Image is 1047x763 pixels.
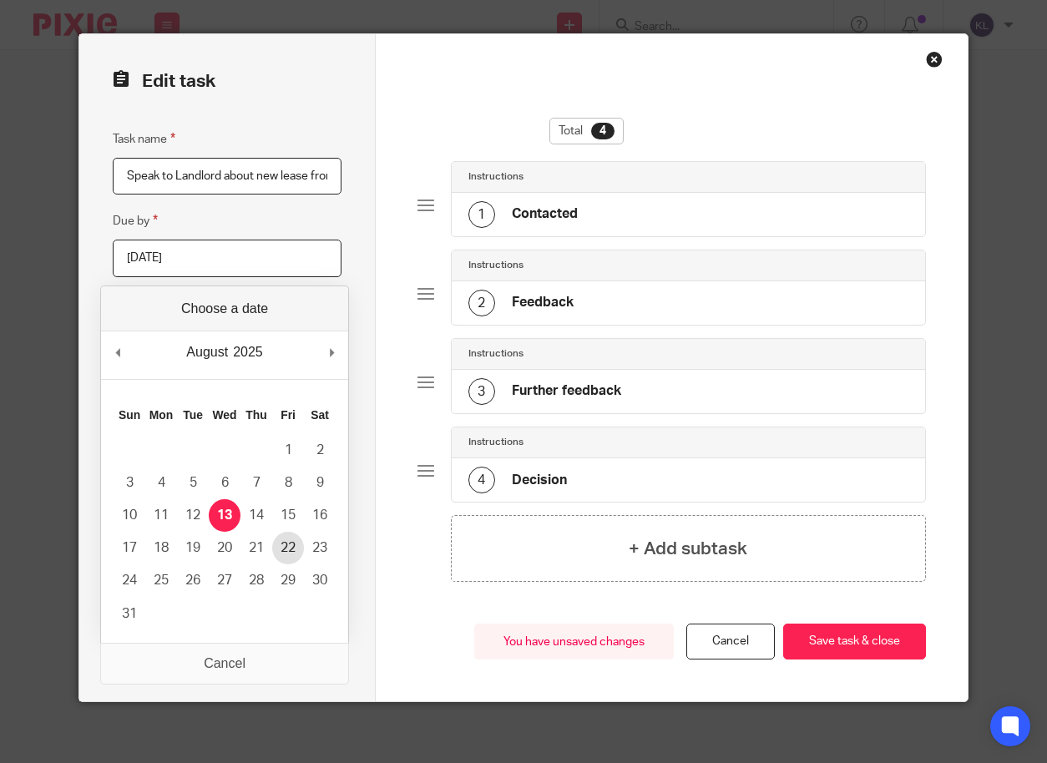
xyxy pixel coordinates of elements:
[686,624,775,659] a: Cancel
[468,201,495,228] div: 1
[272,564,304,597] button: 29
[272,532,304,564] button: 22
[113,129,175,149] label: Task name
[114,467,145,499] button: 3
[113,68,341,96] h2: Edit task
[304,467,336,499] button: 9
[213,408,237,422] abbr: Wednesday
[145,467,177,499] button: 4
[209,564,240,597] button: 27
[240,467,272,499] button: 7
[783,624,926,659] button: Save task & close
[145,532,177,564] button: 18
[114,564,145,597] button: 24
[323,340,340,365] button: Next Month
[240,564,272,597] button: 28
[512,472,567,489] h4: Decision
[304,499,336,532] button: 16
[119,408,140,422] abbr: Sunday
[114,532,145,564] button: 17
[512,382,621,400] h4: Further feedback
[304,564,336,597] button: 30
[209,532,240,564] button: 20
[591,123,615,139] div: 4
[183,408,203,422] abbr: Tuesday
[629,536,747,562] h4: + Add subtask
[145,499,177,532] button: 11
[184,340,230,365] div: August
[926,51,943,68] div: Close this dialog window
[304,532,336,564] button: 23
[113,240,341,277] input: Use the arrow keys to pick a date
[177,564,209,597] button: 26
[304,434,336,467] button: 2
[209,467,240,499] button: 6
[468,436,523,449] h4: Instructions
[145,564,177,597] button: 25
[177,532,209,564] button: 19
[468,290,495,316] div: 2
[177,499,209,532] button: 12
[177,467,209,499] button: 5
[113,211,158,230] label: Due by
[109,340,126,365] button: Previous Month
[512,205,578,223] h4: Contacted
[272,434,304,467] button: 1
[149,408,173,422] abbr: Monday
[272,499,304,532] button: 15
[230,340,266,365] div: 2025
[209,499,240,532] button: 13
[114,598,145,630] button: 31
[468,378,495,405] div: 3
[240,499,272,532] button: 14
[512,294,574,311] h4: Feedback
[281,408,296,422] abbr: Friday
[549,118,624,144] div: Total
[245,408,266,422] abbr: Thursday
[468,347,523,361] h4: Instructions
[311,408,329,422] abbr: Saturday
[468,170,523,184] h4: Instructions
[474,624,674,659] div: You have unsaved changes
[114,499,145,532] button: 10
[240,532,272,564] button: 21
[468,467,495,493] div: 4
[272,467,304,499] button: 8
[468,259,523,272] h4: Instructions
